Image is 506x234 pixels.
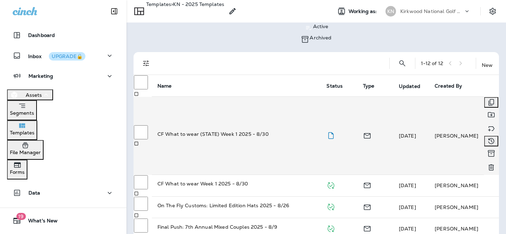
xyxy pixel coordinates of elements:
span: Published [326,225,335,232]
span: Email [363,203,371,210]
span: 19 [16,213,26,220]
span: Scott Logan [399,204,416,210]
span: Created By [435,83,471,89]
button: Filters [139,56,153,70]
button: InboxUPGRADE🔒 [7,49,119,63]
span: Name [157,83,181,89]
span: What's New [21,218,58,226]
span: Published [326,182,335,188]
p: Kirkwood National Golf Club [400,8,463,14]
button: Templates [7,120,37,140]
span: Status [326,83,343,89]
button: Search Templates [395,56,409,70]
span: Scott Logan [399,226,416,232]
td: [PERSON_NAME] [429,175,499,197]
p: CF What to wear (STATE) Week 1 2025 - 8/30 [157,131,316,138]
p: Data [28,190,40,196]
p: Templates [10,130,34,135]
span: Email [363,182,371,188]
button: Move to folder [484,108,498,122]
span: Published [326,203,335,210]
p: Forms [10,169,25,175]
button: Delete [484,160,498,175]
button: Segments [7,100,37,120]
span: Type [363,83,375,89]
button: 19What's New [7,214,119,228]
td: [PERSON_NAME] [429,97,484,175]
span: Status [326,83,352,89]
span: Name [157,83,172,89]
div: KN [385,6,396,17]
span: Email [363,132,371,138]
button: Add tags [484,122,498,136]
p: Final Push: 7th Annual Mixed Couples 2025 - 8/9 [157,223,316,230]
button: Dashboard [7,28,119,42]
p: CF What to wear Week 1 2025 - 8/30 [157,180,316,187]
button: Forms [7,160,27,179]
span: Scott Logan [399,182,416,189]
span: Working as: [349,8,378,14]
p: New [482,62,493,68]
td: [PERSON_NAME] [429,196,499,218]
button: Settings [486,5,499,18]
p: Marketing [28,73,53,79]
p: Assets [26,92,42,98]
p: File Manager [10,150,41,155]
span: Updated [399,83,420,89]
button: Collapse Sidebar [104,4,124,18]
p: Active [313,24,329,29]
p: On The Fly Customs: Limited Edition Hats 2025 - 8/26 [157,202,316,209]
div: 1 - 12 of 12 [421,61,443,66]
span: Draft [326,132,335,138]
p: KN - 2025 Templates [171,1,224,18]
p: Templates [146,1,171,18]
button: Data [7,186,119,200]
button: UPGRADE🔒 [49,52,85,61]
button: File Manager [7,140,44,160]
span: Email [363,225,371,232]
p: Inbox [28,52,85,59]
p: Archived [310,35,331,40]
button: Assets [7,89,53,100]
span: Type [363,83,384,89]
div: UPGRADE🔒 [52,54,83,59]
span: Created By [435,83,462,89]
button: Archive [484,146,499,160]
p: Dashboard [28,32,55,38]
button: View Changelog [484,136,498,146]
button: Duplicate [484,97,498,108]
button: Marketing [7,69,119,83]
p: Segments [10,110,34,116]
span: Scott Logan [399,133,416,139]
